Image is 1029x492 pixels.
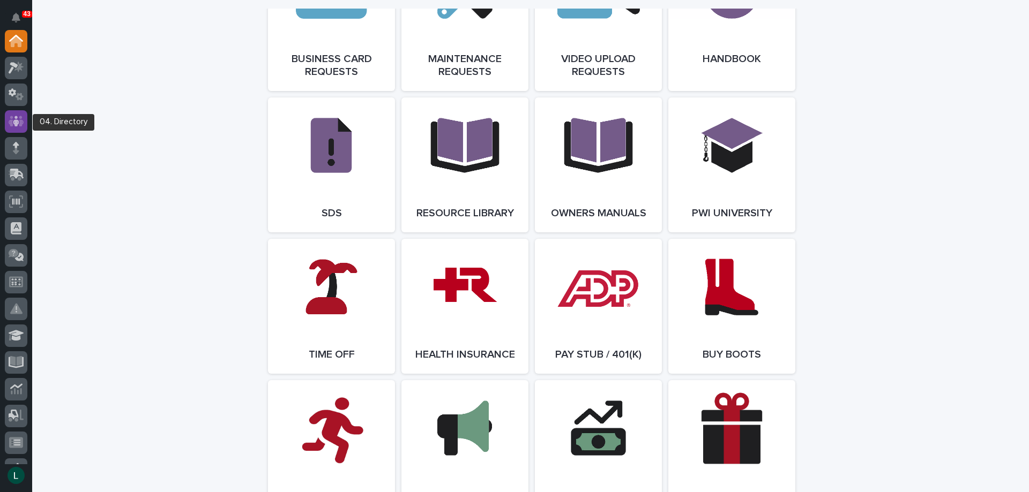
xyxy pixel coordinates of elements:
[13,13,27,30] div: Notifications43
[535,239,662,374] a: Pay Stub / 401(k)
[401,97,528,232] a: Resource Library
[5,6,27,29] button: Notifications
[401,239,528,374] a: Health Insurance
[24,10,31,18] p: 43
[668,97,795,232] a: PWI University
[5,464,27,487] button: users-avatar
[268,239,395,374] a: Time Off
[535,97,662,232] a: Owners Manuals
[668,239,795,374] a: Buy Boots
[268,97,395,232] a: SDS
